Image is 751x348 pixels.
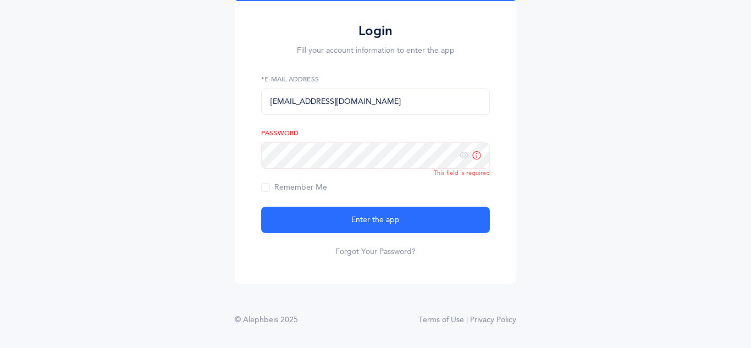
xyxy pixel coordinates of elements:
[434,169,490,176] span: This field is required
[261,45,490,57] p: Fill your account information to enter the app
[261,128,490,138] label: Password
[696,293,738,335] iframe: Drift Widget Chat Controller
[335,246,416,257] a: Forgot Your Password?
[261,23,490,40] h2: Login
[235,314,298,326] div: © Alephbeis 2025
[261,207,490,233] button: Enter the app
[261,74,490,84] label: *E-Mail Address
[261,183,327,192] span: Remember Me
[351,214,400,226] span: Enter the app
[418,314,516,326] a: Terms of Use | Privacy Policy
